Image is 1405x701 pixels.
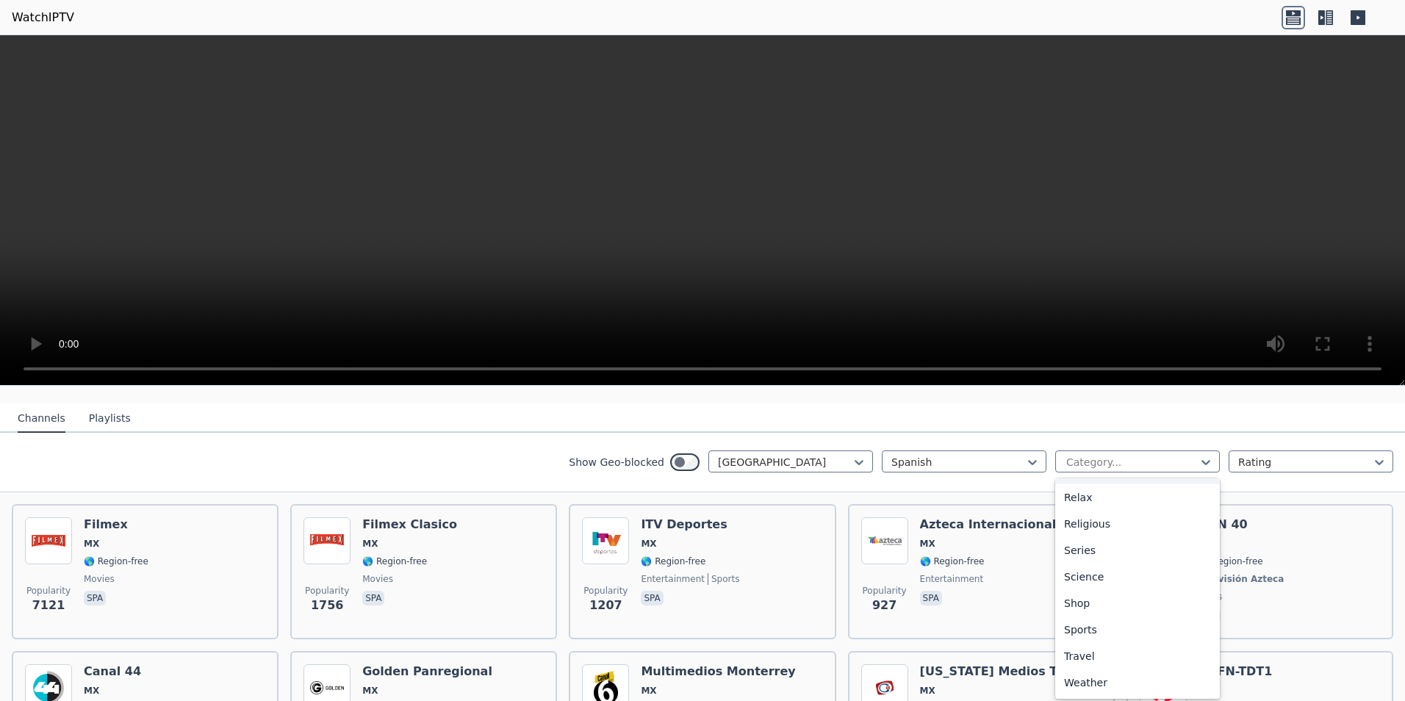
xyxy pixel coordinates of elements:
span: 927 [872,597,896,614]
span: entertainment [641,573,705,585]
span: MX [641,538,656,550]
p: spa [920,591,942,605]
p: spa [362,591,384,605]
span: 1756 [311,597,344,614]
span: MX [920,538,935,550]
h6: Filmex Clasico [362,517,457,532]
span: 🌎 Region-free [920,556,985,567]
span: Televisión Azteca [1199,573,1284,585]
span: Popularity [305,585,349,597]
h6: Filmex [84,517,148,532]
div: Travel [1055,643,1220,669]
span: MX [84,538,99,550]
p: spa [84,591,106,605]
span: entertainment [920,573,984,585]
span: MX [84,685,99,697]
h6: Canal 44 [84,664,148,679]
button: Channels [18,405,65,433]
div: Sports [1055,616,1220,643]
div: Weather [1055,669,1220,696]
span: MX [920,685,935,697]
div: Religious [1055,511,1220,537]
span: Popularity [583,585,628,597]
p: spa [641,591,663,605]
span: 1207 [589,597,622,614]
div: Relax [1055,484,1220,511]
img: ITV Deportes [582,517,629,564]
span: 🌎 Region-free [1199,556,1263,567]
div: Series [1055,537,1220,564]
div: Science [1055,564,1220,590]
button: Playlists [89,405,131,433]
span: Popularity [863,585,907,597]
span: movies [362,573,393,585]
span: MX [362,538,378,550]
a: WatchIPTV [12,9,74,26]
span: MX [641,685,656,697]
img: Filmex Clasico [303,517,351,564]
h6: [US_STATE] Medios TV [920,664,1067,679]
h6: Azteca Internacional [920,517,1057,532]
img: Azteca Internacional [861,517,908,564]
span: sports [708,573,739,585]
h6: ITV Deportes [641,517,739,532]
div: Shop [1055,590,1220,616]
h6: ADN 40 [1199,517,1287,532]
label: Show Geo-blocked [569,455,664,470]
h6: XHFN-TDT1 [1199,664,1277,679]
span: MX [362,685,378,697]
img: Filmex [25,517,72,564]
span: movies [84,573,115,585]
h6: Golden Panregional [362,664,492,679]
span: 🌎 Region-free [84,556,148,567]
span: Popularity [26,585,71,597]
span: 🌎 Region-free [641,556,705,567]
h6: Multimedios Monterrey [641,664,795,679]
span: 7121 [32,597,65,614]
span: 🌎 Region-free [362,556,427,567]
